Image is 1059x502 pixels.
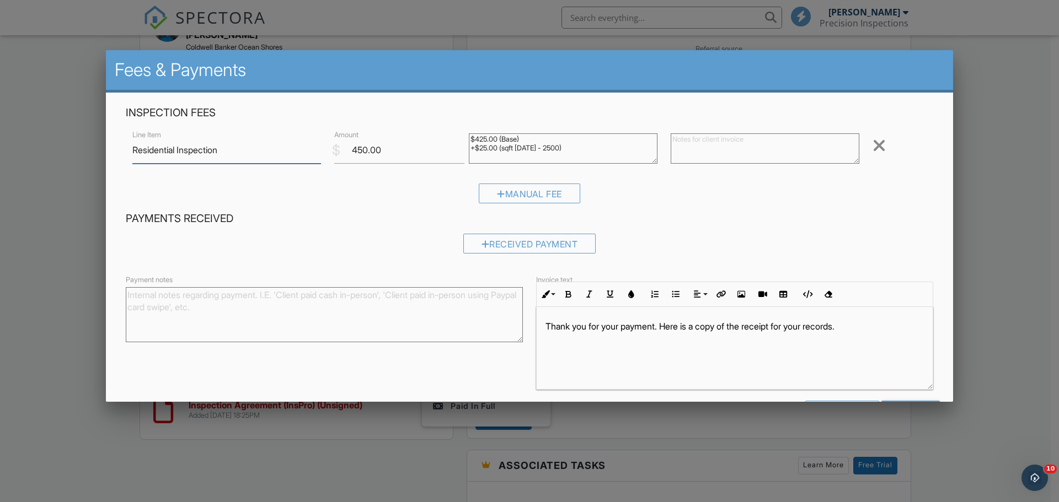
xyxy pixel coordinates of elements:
button: Ordered List [644,284,665,305]
div: Received Payment [463,234,596,253]
button: Align [689,284,710,305]
h2: Fees & Payments [115,59,944,81]
button: Italic (Ctrl+I) [579,284,600,305]
a: Manual Fee [479,191,580,202]
input: Save [881,401,940,420]
button: Bold (Ctrl+B) [558,284,579,305]
div: Cancel [805,401,879,420]
button: Insert Video [752,284,773,305]
label: Amount [334,130,359,140]
iframe: Intercom live chat [1021,465,1048,491]
div: $ [332,141,340,160]
button: Underline (Ctrl+U) [600,284,621,305]
button: Colors [621,284,641,305]
p: Thank you for your payment. Here is a copy of the receipt for your records. [545,320,924,332]
label: Line Item [132,130,161,140]
a: Received Payment [463,241,596,252]
div: Manual Fee [479,183,580,203]
h4: Payments Received [126,212,933,226]
button: Insert Table [773,284,794,305]
h4: Inspection Fees [126,106,933,120]
textarea: $425.00 (Base) +$25.00 (sqft [DATE] - 2500) [469,133,657,164]
button: Insert Image (Ctrl+P) [731,284,752,305]
button: Inline Style [537,284,558,305]
label: Invoice text [536,275,573,285]
label: Payment notes [126,275,173,285]
button: Code View [796,284,817,305]
button: Clear Formatting [817,284,838,305]
button: Insert Link (Ctrl+K) [710,284,731,305]
span: 10 [1044,465,1057,473]
button: Unordered List [665,284,686,305]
